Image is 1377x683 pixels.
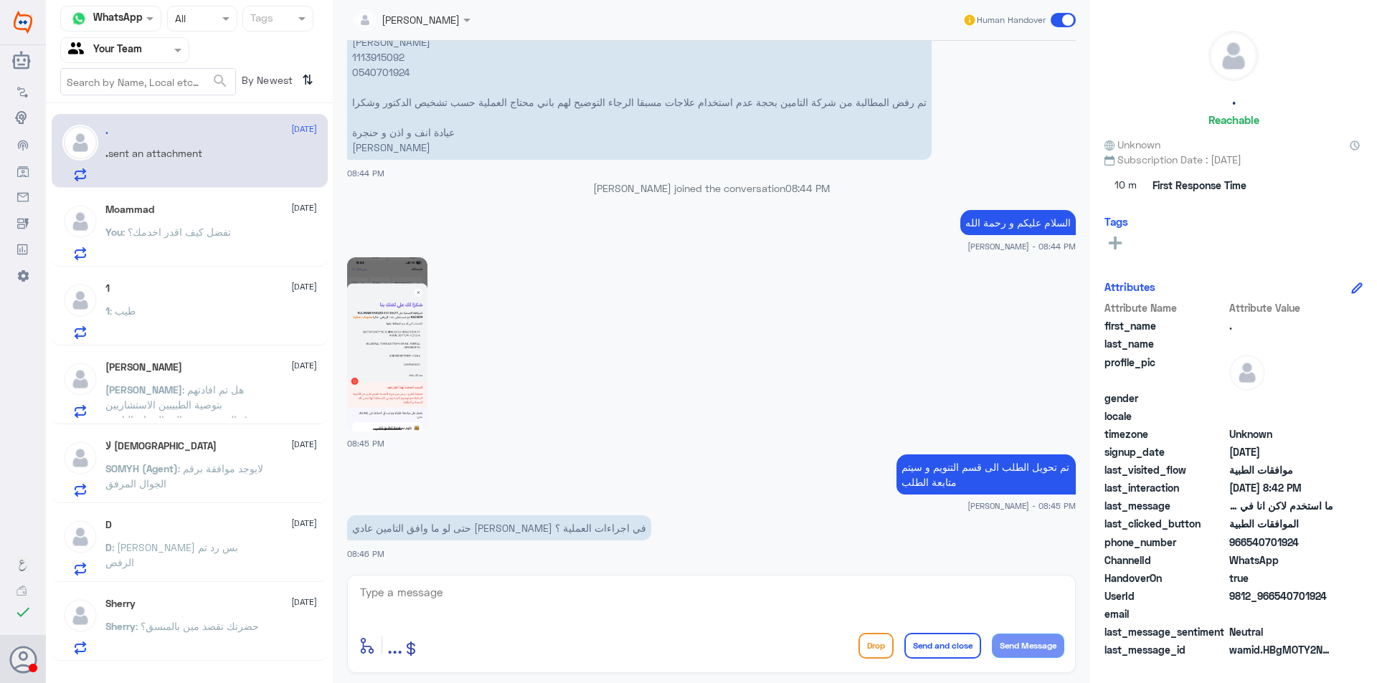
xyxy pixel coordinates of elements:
[1104,318,1226,333] span: first_name
[212,72,229,90] span: search
[248,10,273,29] div: Tags
[347,29,932,160] p: 26/8/2025, 8:44 PM
[62,282,98,318] img: defaultAdmin.png
[1229,553,1333,568] span: 2
[1229,642,1333,657] span: wamid.HBgMOTY2NTQwNzAxOTI0FQIAEhgUM0EyRkYzODNFQjIyMTQ1MTdBOTMA
[105,462,263,489] span: : لايوجد موافقة برقم الجوال المرفق
[9,646,37,673] button: Avatar
[110,305,136,317] span: : طيب
[1104,462,1226,477] span: last_visited_flow
[1209,32,1258,80] img: defaultAdmin.png
[14,11,32,34] img: Widebot Logo
[1104,606,1226,621] span: email
[1229,498,1333,513] span: ما استخدم لاكن انا في حاجة للعملية
[1104,152,1363,167] span: Subscription Date : [DATE]
[1229,535,1333,550] span: 966540701924
[1229,318,1333,333] span: .
[1208,113,1259,126] h6: Reachable
[896,454,1076,495] p: 26/8/2025, 8:45 PM
[785,182,830,194] span: 08:44 PM
[1232,92,1236,108] h5: .
[105,282,110,295] h5: 1
[105,226,123,238] span: You
[977,14,1046,27] span: Human Handover
[14,603,32,621] i: check
[68,39,90,61] img: yourTeam.svg
[1104,336,1226,351] span: last_name
[108,147,202,159] span: sent an attachment
[967,240,1076,252] span: [PERSON_NAME] - 08:44 PM
[62,440,98,476] img: defaultAdmin.png
[62,519,98,555] img: defaultAdmin.png
[1104,498,1226,513] span: last_message
[347,549,384,558] span: 08:46 PM
[1229,588,1333,603] span: 9812_966540701924
[1104,553,1226,568] span: ChannelId
[1229,391,1333,406] span: null
[1153,178,1246,193] span: First Response Time
[1229,355,1265,391] img: defaultAdmin.png
[61,69,235,95] input: Search by Name, Local etc…
[105,519,112,531] h5: D
[1104,480,1226,495] span: last_interaction
[105,147,108,159] span: .
[1104,624,1226,639] span: last_message_sentiment
[1104,409,1226,424] span: locale
[992,634,1064,658] button: Send Message
[1104,355,1226,388] span: profile_pic
[302,68,313,92] i: ⇅
[105,541,112,553] span: D
[858,633,894,659] button: Drop
[904,633,981,659] button: Send and close
[1104,588,1226,603] span: UserId
[387,632,402,658] span: ...
[105,204,154,216] h5: Moammad
[1229,462,1333,477] span: موافقات الطبية
[1229,516,1333,531] span: الموافقات الطبية
[62,598,98,634] img: defaultAdmin.png
[1104,300,1226,315] span: Attribute Name
[291,517,317,530] span: [DATE]
[105,361,182,373] h5: Nora
[123,226,231,238] span: : تفضل كيف اقدر اخدمك؟
[105,305,110,317] span: 1
[105,383,182,396] span: [PERSON_NAME]
[1104,444,1226,459] span: signup_date
[212,70,229,93] button: search
[1229,624,1333,639] span: 0
[1104,642,1226,657] span: last_message_id
[291,280,317,293] span: [DATE]
[1104,173,1147,199] span: 10 m
[347,168,384,178] span: 08:44 PM
[105,125,108,137] h5: .
[291,359,317,372] span: [DATE]
[967,500,1076,512] span: [PERSON_NAME] - 08:45 PM
[62,204,98,239] img: defaultAdmin.png
[1104,516,1226,531] span: last_clicked_button
[291,438,317,451] span: [DATE]
[105,462,178,474] span: SOMYH (Agent)
[105,541,238,568] span: : [PERSON_NAME] بس رد تم الرفض
[236,68,296,97] span: By Newest
[291,201,317,214] span: [DATE]
[1229,409,1333,424] span: null
[1229,570,1333,586] span: true
[105,598,136,610] h5: Sherry
[347,439,384,448] span: 08:45 PM
[1104,426,1226,441] span: timezone
[960,210,1076,235] p: 26/8/2025, 8:44 PM
[62,361,98,397] img: defaultAdmin.png
[136,620,259,632] span: : حضرتك تقصد مين بالمنسق؟
[347,515,651,540] p: 26/8/2025, 8:46 PM
[1229,444,1333,459] span: 2025-08-23T17:32:51.166Z
[1104,280,1155,293] h6: Attributes
[1229,480,1333,495] span: 2025-08-26T17:42:46.822Z
[62,125,98,161] img: defaultAdmin.png
[1229,426,1333,441] span: Unknown
[347,181,1076,196] p: [PERSON_NAME] joined the conversation
[1104,535,1226,550] span: phone_number
[291,123,317,135] span: [DATE]
[1104,570,1226,586] span: HandoverOn
[68,8,90,29] img: whatsapp.png
[387,629,402,661] button: ...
